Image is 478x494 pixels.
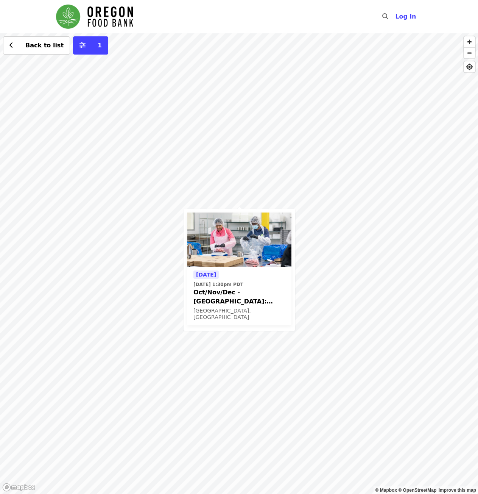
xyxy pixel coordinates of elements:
[2,483,36,492] a: Mapbox logo
[395,13,416,20] span: Log in
[393,8,399,26] input: Search
[9,42,13,49] i: chevron-left icon
[464,61,475,72] button: Find My Location
[382,13,388,20] i: search icon
[196,272,216,278] span: [DATE]
[73,36,108,55] button: More filters (1 selected)
[389,9,422,24] button: Log in
[398,488,436,493] a: OpenStreetMap
[3,36,70,55] button: Back to list
[25,42,64,49] span: Back to list
[193,288,285,306] span: Oct/Nov/Dec - [GEOGRAPHIC_DATA]: Repack/Sort (age [DEMOGRAPHIC_DATA]+)
[375,488,397,493] a: Mapbox
[193,281,243,288] time: [DATE] 1:30pm PDT
[79,42,86,49] i: sliders-h icon
[187,213,291,267] img: Oct/Nov/Dec - Beaverton: Repack/Sort (age 10+) organized by Oregon Food Bank
[56,5,133,29] img: Oregon Food Bank - Home
[193,308,285,320] div: [GEOGRAPHIC_DATA], [GEOGRAPHIC_DATA]
[439,488,476,493] a: Map feedback
[464,47,475,58] button: Zoom Out
[187,213,291,325] a: See details for "Oct/Nov/Dec - Beaverton: Repack/Sort (age 10+)"
[464,36,475,47] button: Zoom In
[98,42,102,49] span: 1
